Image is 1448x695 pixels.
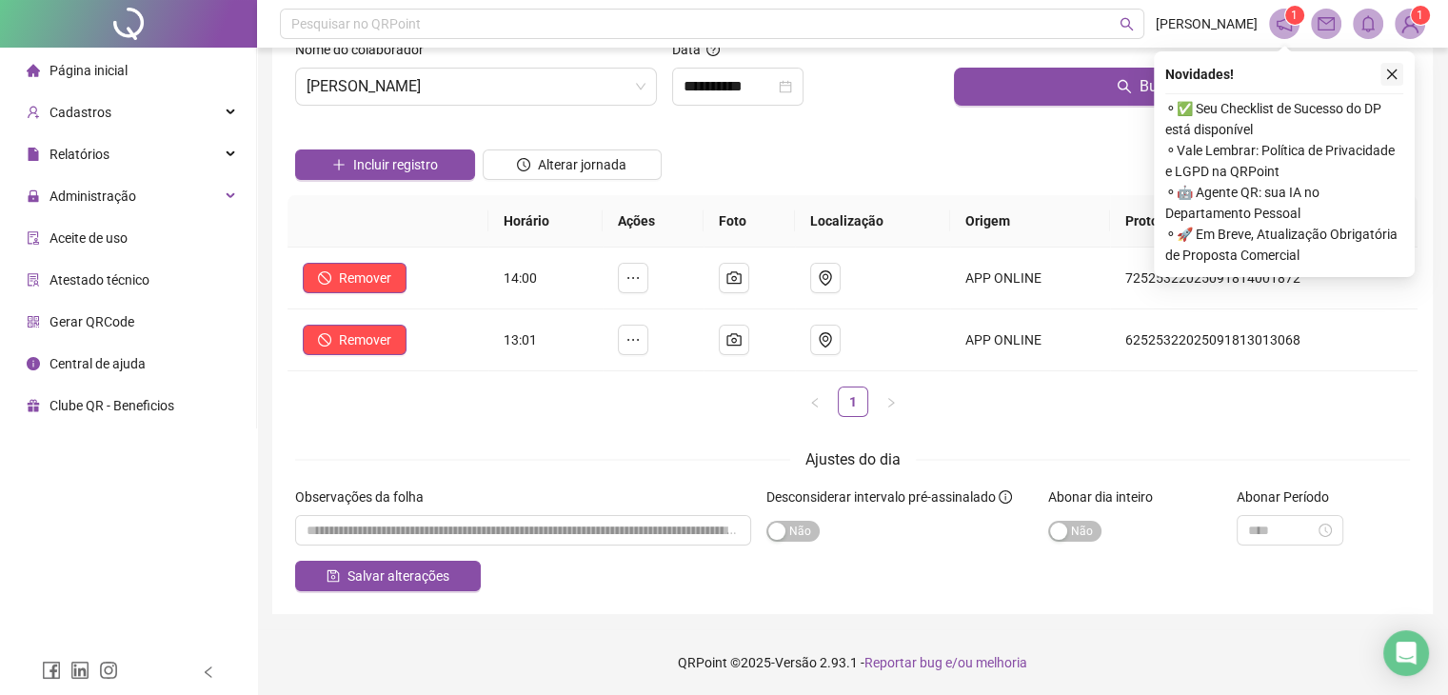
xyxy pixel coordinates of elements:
span: Central de ajuda [50,356,146,371]
span: Página inicial [50,63,128,78]
span: environment [818,270,833,286]
span: file [27,148,40,161]
span: solution [27,273,40,287]
span: ellipsis [625,270,641,286]
span: qrcode [27,315,40,328]
td: 62525322025091813013068 [1110,309,1418,371]
span: ⚬ 🚀 Em Breve, Atualização Obrigatória de Proposta Comercial [1165,224,1403,266]
th: Localização [795,195,950,248]
span: bell [1359,15,1377,32]
span: question-circle [706,43,720,56]
span: Relatórios [50,147,109,162]
span: camera [726,270,742,286]
label: Nome do colaborador [295,39,436,60]
th: Foto [704,195,795,248]
span: notification [1276,15,1293,32]
sup: Atualize o seu contato no menu Meus Dados [1411,6,1430,25]
li: Página anterior [800,387,830,417]
span: Administração [50,189,136,204]
button: Incluir registro [295,149,475,180]
td: APP ONLINE [950,248,1110,309]
span: environment [818,332,833,347]
span: Aceite de uso [50,230,128,246]
span: Atestado técnico [50,272,149,288]
span: Salvar alterações [347,566,449,586]
span: ⚬ ✅ Seu Checklist de Sucesso do DP está disponível [1165,98,1403,140]
span: gift [27,399,40,412]
span: stop [318,333,331,347]
span: close [1385,68,1398,81]
span: Versão [775,655,817,670]
span: Remover [339,329,391,350]
span: search [1117,79,1132,94]
span: info-circle [999,490,1012,504]
span: Incluir registro [353,154,438,175]
span: Data [672,42,701,57]
span: audit [27,231,40,245]
th: Ações [603,195,704,248]
button: Salvar alterações [295,561,481,591]
td: APP ONLINE [950,309,1110,371]
span: search [1120,17,1134,31]
span: left [809,397,821,408]
span: info-circle [27,357,40,370]
li: 1 [838,387,868,417]
a: Alterar jornada [483,159,663,174]
span: user-add [27,106,40,119]
span: left [202,665,215,679]
label: Abonar Período [1237,486,1341,507]
span: stop [318,271,331,285]
label: Observações da folha [295,486,436,507]
td: 72525322025091814001872 [1110,248,1418,309]
img: 89644 [1396,10,1424,38]
span: Novidades ! [1165,64,1234,85]
span: Gerar QRCode [50,314,134,329]
span: linkedin [70,661,89,680]
span: plus [332,158,346,171]
button: right [876,387,906,417]
span: ⚬ Vale Lembrar: Política de Privacidade e LGPD na QRPoint [1165,140,1403,182]
sup: 1 [1285,6,1304,25]
label: Abonar dia inteiro [1048,486,1165,507]
span: lock [27,189,40,203]
th: Origem [950,195,1110,248]
span: save [327,569,340,583]
span: instagram [99,661,118,680]
span: 1 [1417,9,1423,22]
span: MARIA JULIANA BARBOSA DANTAS [307,69,645,105]
th: Horário [488,195,603,248]
span: right [885,397,897,408]
span: Remover [339,268,391,288]
span: clock-circle [517,158,530,171]
button: Remover [303,263,407,293]
span: Cadastros [50,105,111,120]
span: 13:01 [504,332,537,347]
div: Open Intercom Messenger [1383,630,1429,676]
button: Buscar registros [954,68,1410,106]
button: Alterar jornada [483,149,663,180]
th: Protocolo [1110,195,1418,248]
span: Reportar bug e/ou melhoria [864,655,1027,670]
span: Ajustes do dia [805,450,901,468]
span: Clube QR - Beneficios [50,398,174,413]
li: Próxima página [876,387,906,417]
span: 14:00 [504,270,537,286]
span: home [27,64,40,77]
span: facebook [42,661,61,680]
span: Alterar jornada [538,154,626,175]
span: Desconsiderar intervalo pré-assinalado [766,489,996,505]
span: ellipsis [625,332,641,347]
a: 1 [839,387,867,416]
span: ⚬ 🤖 Agente QR: sua IA no Departamento Pessoal [1165,182,1403,224]
span: [PERSON_NAME] [1156,13,1258,34]
span: 1 [1291,9,1298,22]
span: mail [1318,15,1335,32]
span: camera [726,332,742,347]
button: left [800,387,830,417]
button: Remover [303,325,407,355]
span: Buscar registros [1140,75,1248,98]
